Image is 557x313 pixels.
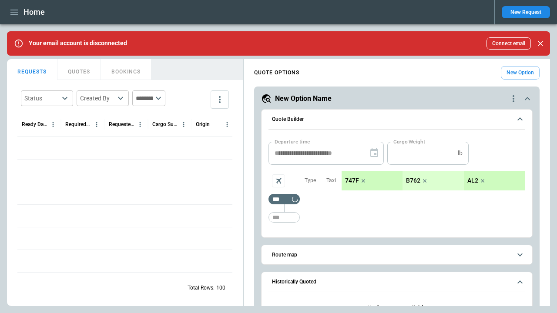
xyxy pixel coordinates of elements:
div: Origin [196,121,210,127]
button: New Option [501,66,540,80]
div: Cargo Summary [152,121,178,127]
p: Taxi [326,177,336,184]
p: AL2 [467,177,478,184]
p: Total Rows: [188,284,215,292]
button: Quote Builder [268,110,525,130]
button: Ready Date & Time (UTC+03:00) column menu [47,119,59,130]
button: Close [534,37,547,50]
button: REQUESTS [7,59,57,80]
button: Requested Route column menu [134,119,146,130]
h6: Historically Quoted [272,279,316,285]
p: Your email account is disconnected [29,40,127,47]
button: Required Date & Time (UTC+03:00) column menu [91,119,102,130]
div: quote-option-actions [508,93,519,104]
h6: Quote Builder [272,117,304,122]
h4: QUOTE OPTIONS [254,71,299,75]
button: New Option Namequote-option-actions [261,93,533,104]
button: more [211,90,229,109]
button: Connect email [487,37,531,50]
div: scrollable content [342,171,525,190]
button: BOOKINGS [101,59,151,80]
div: Quote Builder [268,142,525,227]
div: Required Date & Time (UTC+03:00) [65,121,91,127]
button: Cargo Summary column menu [178,119,189,130]
p: B762 [406,177,420,184]
h6: Route map [272,252,297,258]
div: Ready Date & Time (UTC+03:00) [22,121,47,127]
p: 100 [216,284,225,292]
label: Cargo Weight [393,138,425,145]
div: Requested Route [109,121,134,127]
h5: New Option Name [275,94,332,103]
div: Too short [268,194,300,204]
button: QUOTES [57,59,101,80]
div: Created By [80,94,115,103]
button: Origin column menu [221,119,233,130]
button: Route map [268,245,525,265]
p: Type [305,177,316,184]
div: Status [24,94,59,103]
div: Too short [268,212,300,223]
p: lb [458,150,463,157]
div: dismiss [534,34,547,53]
button: New Request [502,6,550,18]
button: Historically Quoted [268,272,525,292]
span: Aircraft selection [272,174,285,187]
h1: Home [23,7,45,17]
p: 747F [345,177,359,184]
label: Departure time [275,138,310,145]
